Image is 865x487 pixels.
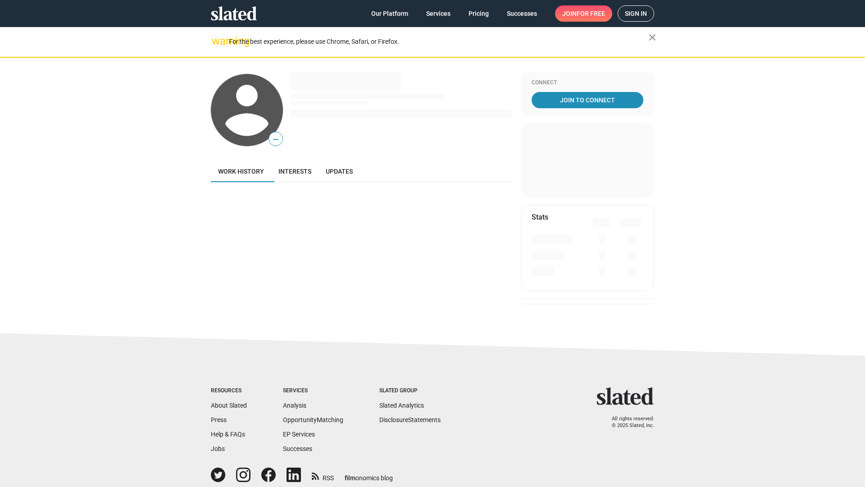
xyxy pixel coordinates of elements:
a: Pricing [461,5,496,22]
span: Join [562,5,605,22]
span: Pricing [469,5,489,22]
a: Our Platform [364,5,415,22]
a: Analysis [283,402,306,409]
div: Connect [532,79,643,87]
a: Press [211,416,227,423]
a: Interests [271,161,319,182]
a: Sign in [618,5,654,22]
a: filmonomics blog [345,467,393,482]
mat-card-title: Stats [532,212,548,222]
span: Work history [218,168,264,175]
div: Slated Group [379,387,441,395]
a: EP Services [283,431,315,438]
div: Services [283,387,343,395]
a: Joinfor free [555,5,612,22]
mat-icon: warning [212,36,223,46]
span: — [269,133,282,145]
a: Updates [319,161,360,182]
a: About Slated [211,402,247,409]
a: Successes [283,445,312,452]
span: Join To Connect [533,92,642,108]
a: OpportunityMatching [283,416,343,423]
span: Successes [507,5,537,22]
span: Services [426,5,451,22]
a: DisclosureStatements [379,416,441,423]
span: Updates [326,168,353,175]
span: for free [577,5,605,22]
span: film [345,474,355,482]
a: Services [419,5,458,22]
div: Resources [211,387,247,395]
span: Interests [278,168,311,175]
div: For the best experience, please use Chrome, Safari, or Firefox. [229,36,649,48]
a: Help & FAQs [211,431,245,438]
span: Sign in [625,6,647,21]
p: All rights reserved. © 2025 Slated, Inc. [602,416,654,429]
mat-icon: close [647,32,658,43]
a: Jobs [211,445,225,452]
a: Work history [211,161,271,182]
a: Successes [500,5,544,22]
span: Our Platform [371,5,408,22]
a: Join To Connect [532,92,643,108]
a: Slated Analytics [379,402,424,409]
a: RSS [312,469,334,482]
